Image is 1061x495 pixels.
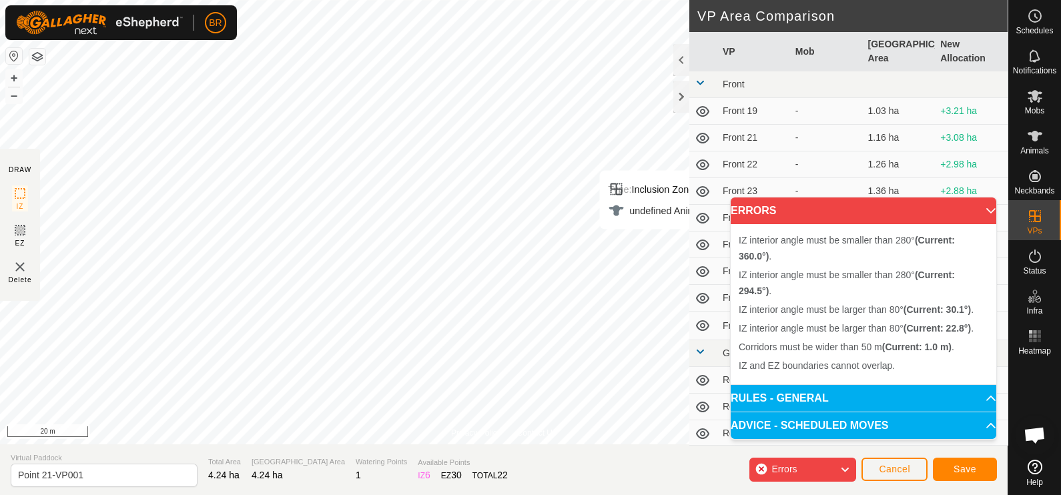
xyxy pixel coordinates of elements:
div: - [795,184,857,198]
td: Front 19 [717,98,790,125]
span: IZ interior angle must be smaller than 280° . [739,235,955,262]
div: Open chat [1015,415,1055,455]
img: Gallagher Logo [16,11,183,35]
span: Infra [1026,307,1042,315]
h2: VP Area Comparison [697,8,1008,24]
div: TOTAL [472,468,508,482]
span: Gorse Reserve [723,348,785,358]
span: Total Area [208,456,241,468]
td: Reserve 3 [717,367,790,394]
button: – [6,87,22,103]
span: 4.24 ha [208,470,240,480]
p-accordion-header: RULES - GENERAL [731,385,996,412]
span: ADVICE - SCHEDULED MOVES [731,420,888,431]
td: Front 23 [717,178,790,205]
button: Reset Map [6,48,22,64]
td: 1.26 ha [863,151,936,178]
button: + [6,70,22,86]
button: Cancel [861,458,928,481]
span: BR [209,16,222,30]
b: (Current: 1.0 m) [882,342,952,352]
td: 1.36 ha [863,178,936,205]
div: IZ [418,468,430,482]
span: IZ [17,201,24,211]
td: +3.08 ha [935,125,1008,151]
div: undefined Animal [608,203,703,219]
span: EZ [15,238,25,248]
span: Schedules [1016,27,1053,35]
span: Available Points [418,457,508,468]
td: +2.88 ha [935,178,1008,205]
a: Help [1008,454,1061,492]
span: IZ interior angle must be larger than 80° . [739,304,974,315]
td: Front 25 [717,205,790,231]
span: Watering Points [356,456,407,468]
span: VPs [1027,227,1042,235]
span: Notifications [1013,67,1056,75]
button: Map Layers [29,49,45,65]
img: VP [12,259,28,275]
span: Heatmap [1018,347,1051,355]
span: IZ interior angle must be smaller than 280° . [739,270,955,296]
td: Front calved-2 [717,312,790,340]
td: 1.03 ha [863,98,936,125]
div: - [795,157,857,171]
span: Mobs [1025,107,1044,115]
td: +3.21 ha [935,98,1008,125]
td: Front 28 [717,258,790,285]
span: IZ interior angle must be larger than 80° . [739,323,974,334]
th: [GEOGRAPHIC_DATA] Area [863,32,936,71]
span: IZ and EZ boundaries cannot overlap. [739,360,895,371]
a: Privacy Policy [451,427,501,439]
p-accordion-header: ADVICE - SCHEDULED MOVES [731,412,996,439]
span: 30 [451,470,462,480]
th: VP [717,32,790,71]
span: ERRORS [731,205,776,216]
td: Reserve2 [717,420,790,447]
span: Help [1026,478,1043,486]
span: Corridors must be wider than 50 m . [739,342,954,352]
p-accordion-header: ERRORS [731,197,996,224]
div: DRAW [9,165,31,175]
th: New Allocation [935,32,1008,71]
span: Delete [9,275,32,285]
td: +2.98 ha [935,151,1008,178]
span: [GEOGRAPHIC_DATA] Area [252,456,345,468]
span: 1 [356,470,361,480]
span: Virtual Paddock [11,452,198,464]
td: Front calved [717,285,790,312]
span: 22 [497,470,508,480]
span: 6 [425,470,430,480]
th: Mob [790,32,863,71]
span: Neckbands [1014,187,1054,195]
a: Contact Us [517,427,557,439]
span: Cancel [879,464,910,474]
p-accordion-content: ERRORS [731,224,996,384]
button: Save [933,458,997,481]
span: RULES - GENERAL [731,393,829,404]
td: Front 21 [717,125,790,151]
div: - [795,104,857,118]
div: - [795,131,857,145]
td: Front 22 [717,151,790,178]
b: (Current: 30.1°) [904,304,971,315]
span: Errors [771,464,797,474]
td: Reserve 4 [717,394,790,420]
td: 1.16 ha [863,125,936,151]
span: Status [1023,267,1046,275]
b: (Current: 22.8°) [904,323,971,334]
div: Inclusion Zone [608,181,703,197]
span: Animals [1020,147,1049,155]
div: EZ [441,468,462,482]
span: Save [954,464,976,474]
span: 4.24 ha [252,470,283,480]
span: Front [723,79,745,89]
td: Front 27 [717,231,790,258]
